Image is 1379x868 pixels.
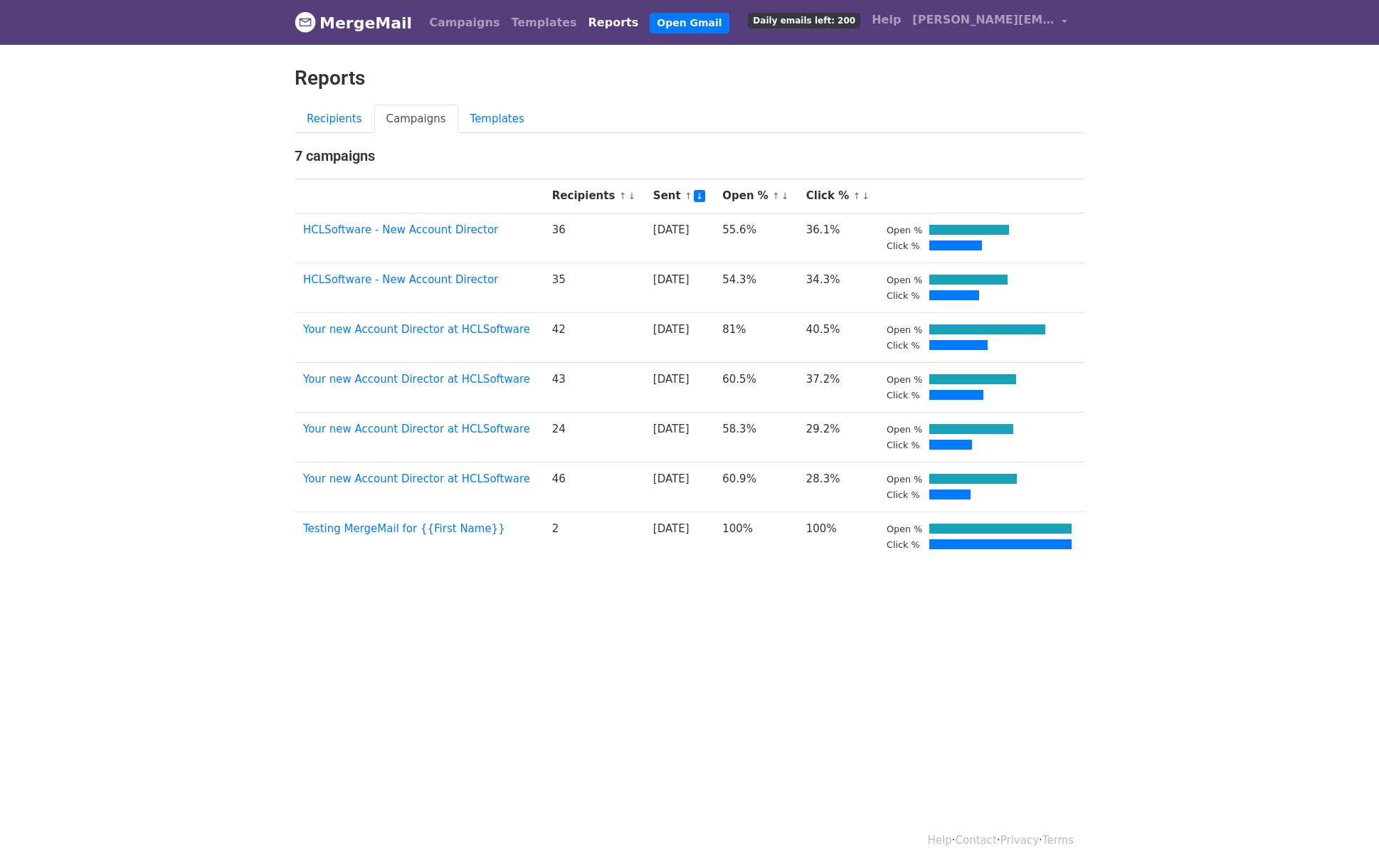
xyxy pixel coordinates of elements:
iframe: Chat Widget [1308,800,1379,868]
td: 24 [544,412,645,462]
td: 81% [714,312,798,362]
th: Sent [645,179,714,213]
td: 60.9% [714,462,798,512]
th: Recipients [544,179,645,213]
td: 28.3% [798,462,878,512]
small: Click % [887,240,920,251]
a: ↑ [619,191,627,201]
a: Your new Account Director at HCLSoftware [303,373,530,386]
td: [DATE] [645,213,714,263]
a: Campaigns [423,9,505,37]
td: 37.2% [798,362,878,412]
a: Terms [1042,834,1074,847]
a: Help [928,834,952,847]
a: Your new Account Director at HCLSoftware [303,323,530,336]
td: [DATE] [645,362,714,412]
td: 29.2% [798,412,878,462]
small: Click % [887,489,920,500]
a: Privacy [1000,834,1039,847]
small: Open % [887,474,922,485]
a: ↑ [685,191,692,201]
a: Reports [583,9,645,37]
a: ↓ [781,191,789,201]
a: HCLSoftware - New Account Director [303,223,498,236]
a: Daily emails left: 200 [742,6,866,34]
small: Open % [887,225,922,235]
h4: 7 campaigns [295,147,1084,164]
a: ↓ [862,191,870,201]
a: HCLSoftware - New Account Director [303,273,498,286]
a: MergeMail [295,8,412,38]
td: [DATE] [645,462,714,512]
td: [DATE] [645,512,714,561]
a: [PERSON_NAME][EMAIL_ADDRESS][PERSON_NAME][DOMAIN_NAME] [907,6,1073,39]
small: Click % [887,539,920,550]
td: 60.5% [714,362,798,412]
td: 34.3% [798,263,878,312]
td: 100% [714,512,798,561]
td: 2 [544,512,645,561]
a: ↓ [694,190,706,202]
td: 36.1% [798,213,878,263]
small: Open % [887,275,922,285]
td: 46 [544,462,645,512]
td: 54.3% [714,263,798,312]
span: Daily emails left: 200 [748,13,860,28]
a: Templates [458,105,537,134]
th: Click % [798,179,878,213]
a: Contact [956,834,997,847]
small: Click % [887,290,920,301]
td: [DATE] [645,312,714,362]
td: 58.3% [714,412,798,462]
td: 42 [544,312,645,362]
a: Testing MergeMail for {{First Name}} [303,522,505,535]
th: Open % [714,179,798,213]
td: 35 [544,263,645,312]
a: Open Gmail [650,13,729,33]
td: 36 [544,213,645,263]
small: Click % [887,440,920,450]
a: Templates [505,9,582,37]
td: 40.5% [798,312,878,362]
small: Click % [887,340,920,351]
a: Help [866,6,907,34]
span: [PERSON_NAME][EMAIL_ADDRESS][PERSON_NAME][DOMAIN_NAME] [912,11,1055,28]
td: [DATE] [645,412,714,462]
a: Campaigns [374,105,458,134]
a: ↑ [852,191,860,201]
small: Open % [887,424,922,435]
a: Your new Account Director at HCLSoftware [303,472,530,485]
td: 43 [544,362,645,412]
small: Click % [887,390,920,401]
img: MergeMail logo [295,11,316,33]
small: Open % [887,324,922,335]
small: Open % [887,524,922,534]
td: 100% [798,512,878,561]
a: Your new Account Director at HCLSoftware [303,423,530,435]
small: Open % [887,374,922,385]
a: ↑ [772,191,780,201]
a: ↓ [628,191,635,201]
h2: Reports [295,66,1084,90]
td: [DATE] [645,263,714,312]
td: 55.6% [714,213,798,263]
a: Recipients [295,105,374,134]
